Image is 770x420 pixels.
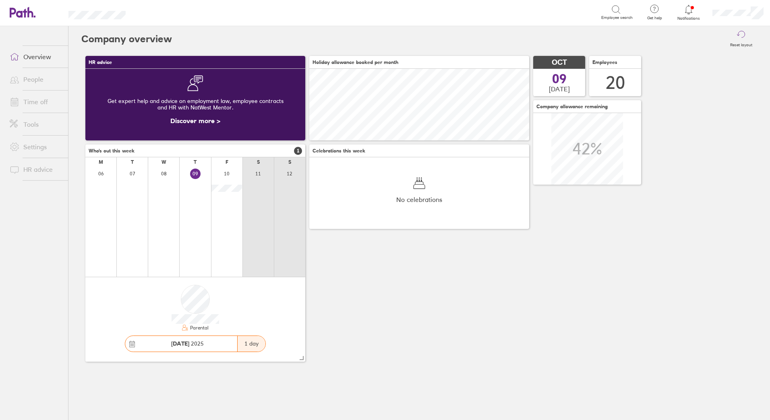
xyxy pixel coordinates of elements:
[3,161,68,177] a: HR advice
[725,26,757,52] button: Reset layout
[171,340,189,347] strong: [DATE]
[288,159,291,165] div: S
[536,104,608,109] span: Company allowance remaining
[606,72,625,93] div: 20
[3,94,68,110] a: Time off
[676,4,702,21] a: Notifications
[592,60,617,65] span: Employees
[313,60,398,65] span: Holiday allowance booked per month
[552,58,567,67] span: OCT
[89,148,135,154] span: Who's out this week
[257,159,260,165] div: S
[89,60,112,65] span: HR advice
[676,16,702,21] span: Notifications
[3,116,68,132] a: Tools
[171,340,204,347] span: 2025
[549,85,570,93] span: [DATE]
[147,8,168,16] div: Search
[161,159,166,165] div: W
[725,40,757,47] label: Reset layout
[237,336,265,352] div: 1 day
[226,159,228,165] div: F
[3,139,68,155] a: Settings
[188,325,209,331] div: Parental
[601,15,633,20] span: Employee search
[3,71,68,87] a: People
[642,16,668,21] span: Get help
[99,159,103,165] div: M
[313,148,365,154] span: Celebrations this week
[170,117,220,125] a: Discover more >
[396,196,442,203] span: No celebrations
[3,49,68,65] a: Overview
[552,72,567,85] span: 09
[294,147,302,155] span: 1
[194,159,197,165] div: T
[131,159,134,165] div: T
[92,91,299,117] div: Get expert help and advice on employment law, employee contracts and HR with NatWest Mentor.
[81,26,172,52] h2: Company overview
